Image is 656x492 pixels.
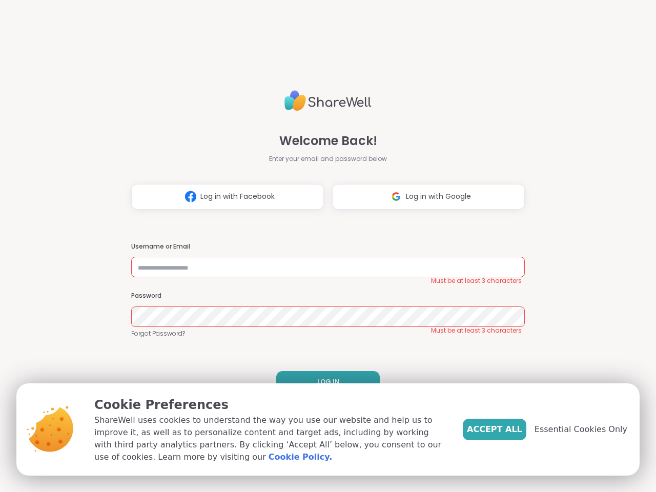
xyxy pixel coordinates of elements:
[181,187,200,206] img: ShareWell Logomark
[269,451,332,463] a: Cookie Policy.
[131,184,324,210] button: Log in with Facebook
[131,292,525,300] h3: Password
[332,184,525,210] button: Log in with Google
[463,419,526,440] button: Accept All
[94,396,446,414] p: Cookie Preferences
[431,277,522,285] span: Must be at least 3 characters
[431,326,522,335] span: Must be at least 3 characters
[200,191,275,202] span: Log in with Facebook
[535,423,627,436] span: Essential Cookies Only
[406,191,471,202] span: Log in with Google
[131,329,525,338] a: Forgot Password?
[276,371,380,393] button: LOG IN
[386,187,406,206] img: ShareWell Logomark
[279,132,377,150] span: Welcome Back!
[131,242,525,251] h3: Username or Email
[317,377,339,386] span: LOG IN
[94,414,446,463] p: ShareWell uses cookies to understand the way you use our website and help us to improve it, as we...
[269,154,387,163] span: Enter your email and password below
[284,86,372,115] img: ShareWell Logo
[467,423,522,436] span: Accept All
